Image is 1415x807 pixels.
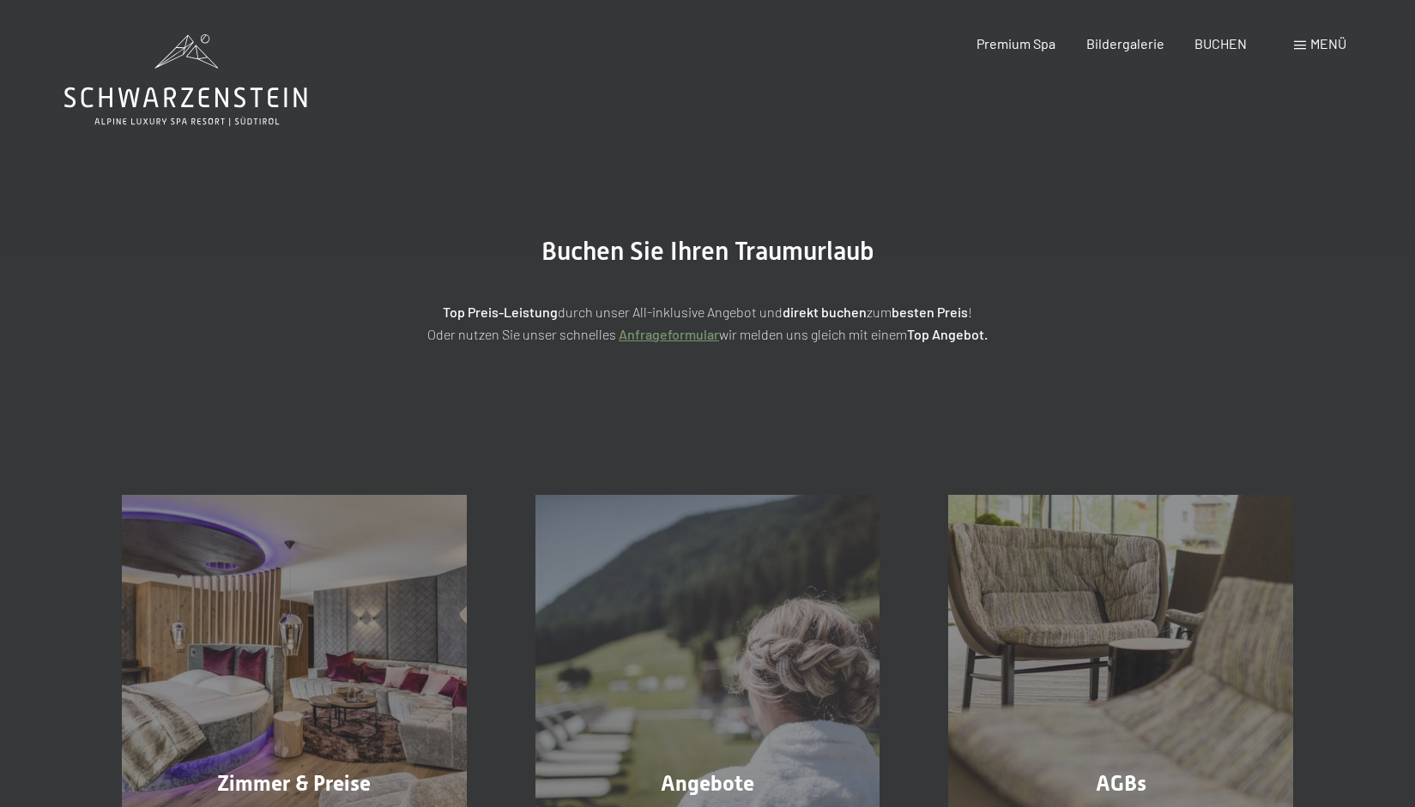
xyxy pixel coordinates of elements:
[443,304,558,320] strong: Top Preis-Leistung
[1194,35,1247,51] a: BUCHEN
[619,326,719,342] a: Anfrageformular
[977,35,1055,51] a: Premium Spa
[279,301,1137,345] p: durch unser All-inklusive Angebot und zum ! Oder nutzen Sie unser schnelles wir melden uns gleich...
[783,304,867,320] strong: direkt buchen
[661,771,754,796] span: Angebote
[1096,771,1146,796] span: AGBs
[217,771,371,796] span: Zimmer & Preise
[907,326,988,342] strong: Top Angebot.
[1310,35,1346,51] span: Menü
[892,304,968,320] strong: besten Preis
[1086,35,1164,51] a: Bildergalerie
[541,236,874,266] span: Buchen Sie Ihren Traumurlaub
